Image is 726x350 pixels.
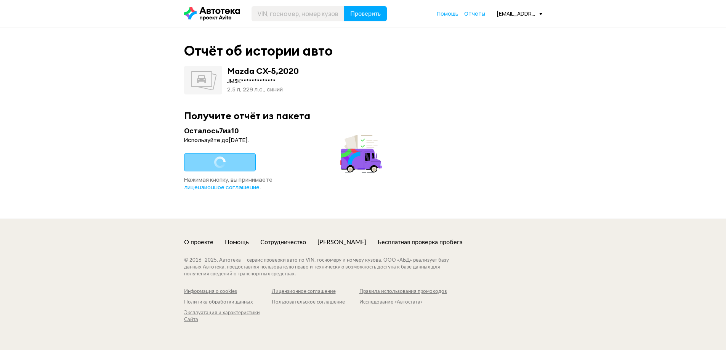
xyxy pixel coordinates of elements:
[464,10,485,17] span: Отчёты
[184,184,260,191] a: лицензионное соглашение
[184,299,272,306] a: Политика обработки данных
[350,11,381,17] span: Проверить
[227,85,299,94] div: 2.5 л, 229 л.c., синий
[225,238,249,246] a: Помощь
[184,176,272,191] span: Нажимая кнопку, вы принимаете .
[227,66,299,76] div: Mazda CX-5 , 2020
[359,299,447,306] a: Исследование «Автостата»
[378,238,463,246] a: Бесплатная проверка пробега
[437,10,458,18] a: Помощь
[184,310,272,323] a: Эксплуатация и характеристики Сайта
[184,43,333,59] div: Отчёт об истории авто
[184,257,464,278] div: © 2016– 2025 . Автотека — сервис проверки авто по VIN, госномеру и номеру кузова. ООО «АБД» реали...
[272,288,359,295] a: Лицензионное соглашение
[260,238,306,246] a: Сотрудничество
[184,183,260,191] span: лицензионное соглашение
[184,136,385,144] div: Используйте до [DATE] .
[437,10,458,17] span: Помощь
[184,126,385,136] div: Осталось 7 из 10
[464,10,485,18] a: Отчёты
[272,299,359,306] a: Пользовательское соглашение
[184,238,213,246] a: О проекте
[497,10,542,17] div: [EMAIL_ADDRESS][DOMAIN_NAME]
[344,6,387,21] button: Проверить
[252,6,345,21] input: VIN, госномер, номер кузова
[317,238,366,246] a: [PERSON_NAME]
[184,110,542,121] div: Получите отчёт из пакета
[184,288,272,295] a: Информация о cookies
[359,288,447,295] a: Правила использования промокодов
